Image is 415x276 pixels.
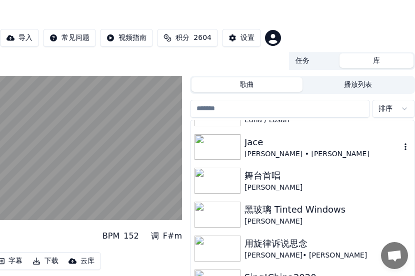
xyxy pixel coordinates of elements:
[163,230,182,242] div: F#m
[244,169,410,183] div: 舞台首唱
[193,33,211,43] span: 2604
[80,256,94,266] div: 云库
[244,237,410,251] div: 用旋律诉说思念
[28,254,62,268] button: 下载
[100,29,153,47] button: 视频指南
[244,217,410,227] div: [PERSON_NAME]
[265,53,339,68] button: 任务
[244,149,400,159] div: [PERSON_NAME] • [PERSON_NAME]
[381,242,408,269] div: 打開聊天
[191,77,302,92] button: 歌曲
[302,77,413,92] button: 播放列表
[244,203,410,217] div: 黑玻璃 Tinted Windows
[102,230,119,242] div: BPM
[244,135,400,149] div: Jace
[157,29,218,47] button: 积分2604
[339,53,413,68] button: 库
[378,104,392,114] span: 排序
[123,230,139,242] div: 152
[244,251,410,261] div: [PERSON_NAME]• [PERSON_NAME]
[43,29,96,47] button: 常见问题
[244,183,410,193] div: [PERSON_NAME]
[222,29,261,47] button: 设置
[175,33,189,43] span: 积分
[244,115,410,125] div: Edna / Losan
[240,33,254,43] div: 设置
[151,230,159,242] div: 调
